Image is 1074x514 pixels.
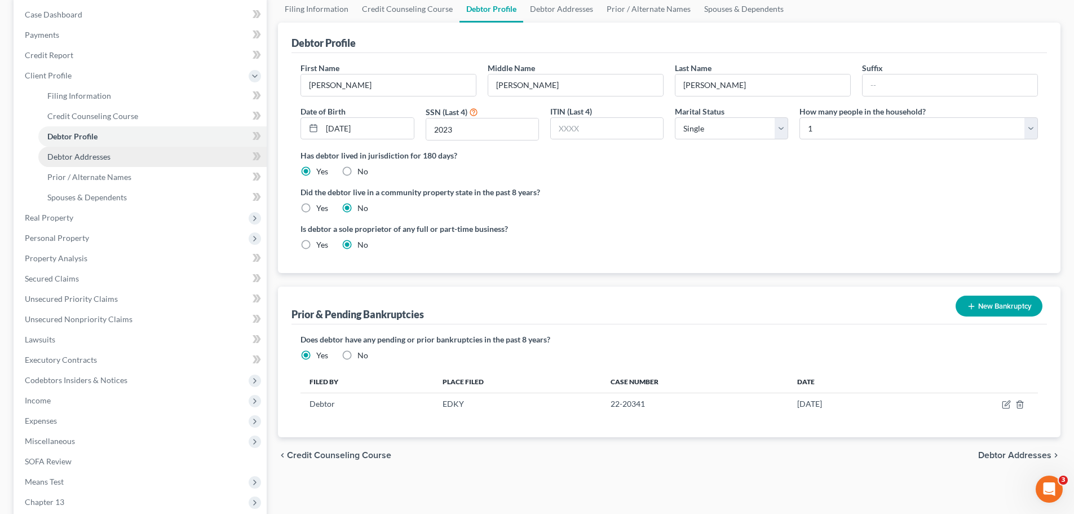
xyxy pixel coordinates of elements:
[956,296,1042,317] button: New Bankruptcy
[25,274,79,283] span: Secured Claims
[1036,476,1063,503] iframe: Intercom live chat
[300,333,1038,345] label: Does debtor have any pending or prior bankruptcies in the past 8 years?
[25,416,57,425] span: Expenses
[47,172,131,182] span: Prior / Alternate Names
[25,335,55,344] span: Lawsuits
[38,187,267,208] a: Spouses & Dependents
[38,106,267,126] a: Credit Counseling Course
[863,74,1037,96] input: --
[357,203,368,214] label: No
[287,451,391,460] span: Credit Counseling Course
[25,294,118,304] span: Unsecured Priority Claims
[602,393,789,415] td: 22-20341
[300,150,1038,161] label: Has debtor lived in jurisdiction for 180 days?
[25,375,127,385] span: Codebtors Insiders & Notices
[301,74,476,96] input: --
[38,167,267,187] a: Prior / Alternate Names
[47,131,98,141] span: Debtor Profile
[25,10,82,19] span: Case Dashboard
[357,239,368,251] label: No
[16,269,267,289] a: Secured Claims
[38,126,267,147] a: Debtor Profile
[978,451,1060,460] button: Debtor Addresses chevron_right
[602,370,789,393] th: Case Number
[16,5,267,25] a: Case Dashboard
[291,36,356,50] div: Debtor Profile
[799,106,926,117] label: How many people in the household?
[278,451,287,460] i: chevron_left
[434,393,602,415] td: EDKY
[357,350,368,361] label: No
[300,106,346,117] label: Date of Birth
[426,118,538,140] input: XXXX
[357,166,368,177] label: No
[316,350,328,361] label: Yes
[16,289,267,309] a: Unsecured Priority Claims
[300,393,433,415] td: Debtor
[1059,476,1068,485] span: 3
[316,166,328,177] label: Yes
[316,239,328,251] label: Yes
[316,203,328,214] label: Yes
[47,91,111,100] span: Filing Information
[550,106,592,117] label: ITIN (Last 4)
[25,253,87,263] span: Property Analysis
[16,309,267,330] a: Unsecured Nonpriority Claims
[16,45,267,65] a: Credit Report
[675,62,711,74] label: Last Name
[47,192,127,202] span: Spouses & Dependents
[862,62,883,74] label: Suffix
[426,106,467,118] label: SSN (Last 4)
[25,456,72,466] span: SOFA Review
[788,370,910,393] th: Date
[25,213,73,222] span: Real Property
[25,314,132,324] span: Unsecured Nonpriority Claims
[675,106,724,117] label: Marital Status
[25,233,89,243] span: Personal Property
[300,223,664,235] label: Is debtor a sole proprietor of any full or part-time business?
[300,186,1038,198] label: Did the debtor live in a community property state in the past 8 years?
[300,62,339,74] label: First Name
[47,111,138,121] span: Credit Counseling Course
[278,451,391,460] button: chevron_left Credit Counseling Course
[488,62,535,74] label: Middle Name
[25,355,97,364] span: Executory Contracts
[488,74,663,96] input: M.I
[47,152,111,161] span: Debtor Addresses
[16,330,267,350] a: Lawsuits
[978,451,1051,460] span: Debtor Addresses
[25,30,59,39] span: Payments
[788,393,910,415] td: [DATE]
[38,86,267,106] a: Filing Information
[25,50,73,60] span: Credit Report
[322,118,413,139] input: MM/DD/YYYY
[25,436,75,446] span: Miscellaneous
[16,451,267,472] a: SOFA Review
[1051,451,1060,460] i: chevron_right
[16,350,267,370] a: Executory Contracts
[38,147,267,167] a: Debtor Addresses
[25,497,64,507] span: Chapter 13
[25,396,51,405] span: Income
[300,370,433,393] th: Filed By
[25,477,64,486] span: Means Test
[16,248,267,269] a: Property Analysis
[25,71,72,80] span: Client Profile
[16,25,267,45] a: Payments
[675,74,850,96] input: --
[551,118,663,139] input: XXXX
[291,307,424,321] div: Prior & Pending Bankruptcies
[434,370,602,393] th: Place Filed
